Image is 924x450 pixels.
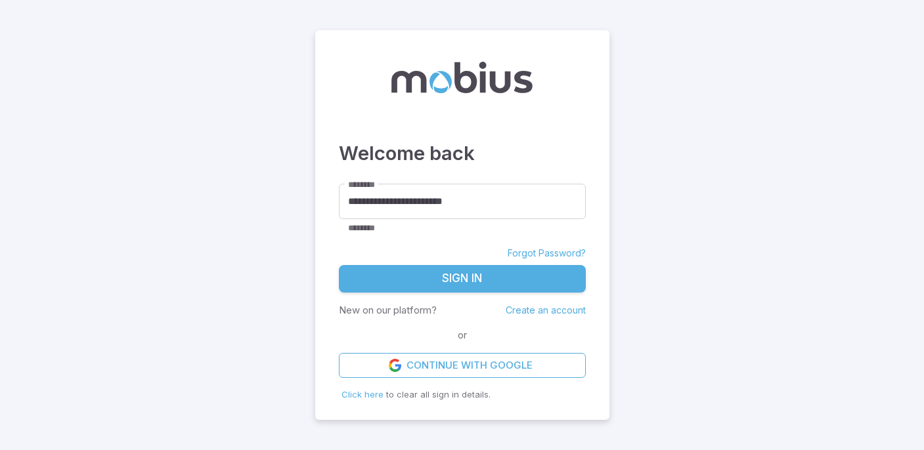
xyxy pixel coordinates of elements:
[454,328,470,342] span: or
[339,139,586,168] h3: Welcome back
[339,303,437,317] p: New on our platform?
[506,304,586,316] a: Create an account
[341,389,384,399] span: Click here
[339,353,586,378] a: Continue with Google
[341,388,583,401] p: to clear all sign in details.
[508,247,586,260] a: Forgot Password?
[339,265,586,293] button: Sign In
